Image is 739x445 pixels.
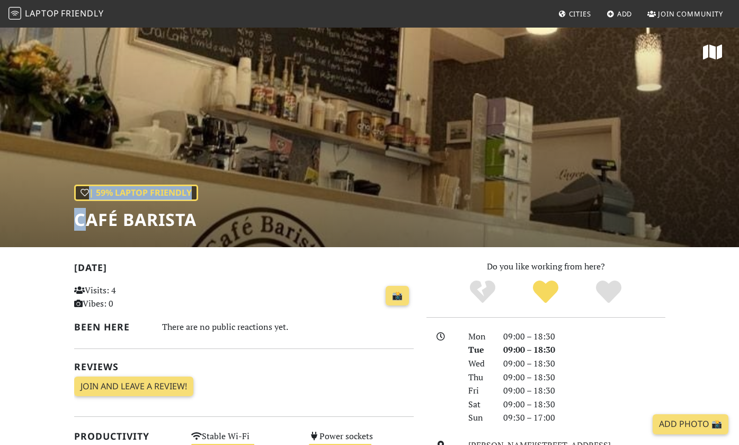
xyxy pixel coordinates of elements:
[8,7,21,20] img: LaptopFriendly
[653,414,728,434] a: Add Photo 📸
[61,7,103,19] span: Friendly
[462,357,497,371] div: Wed
[497,371,672,385] div: 09:00 – 18:30
[162,319,414,335] div: There are no public reactions yet.
[462,330,497,344] div: Mon
[497,398,672,412] div: 09:00 – 18:30
[554,4,595,23] a: Cities
[577,279,640,306] div: Definitely!
[74,284,179,311] p: Visits: 4 Vibes: 0
[74,210,198,230] h1: Café Barista
[74,185,198,202] div: | 59% Laptop Friendly
[617,9,633,19] span: Add
[497,343,672,357] div: 09:00 – 18:30
[25,7,59,19] span: Laptop
[74,262,414,277] h2: [DATE]
[497,357,672,371] div: 09:00 – 18:30
[514,279,577,306] div: Yes
[658,9,723,19] span: Join Community
[462,371,497,385] div: Thu
[74,377,193,397] a: Join and leave a review!
[462,384,497,398] div: Fri
[497,384,672,398] div: 09:00 – 18:30
[386,286,409,306] a: 📸
[74,361,414,372] h2: Reviews
[497,411,672,425] div: 09:30 – 17:00
[462,411,497,425] div: Sun
[462,398,497,412] div: Sat
[462,343,497,357] div: Tue
[451,279,514,306] div: No
[569,9,591,19] span: Cities
[426,260,665,274] p: Do you like working from here?
[602,4,637,23] a: Add
[643,4,727,23] a: Join Community
[74,321,149,333] h2: Been here
[8,5,104,23] a: LaptopFriendly LaptopFriendly
[74,431,179,442] h2: Productivity
[497,330,672,344] div: 09:00 – 18:30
